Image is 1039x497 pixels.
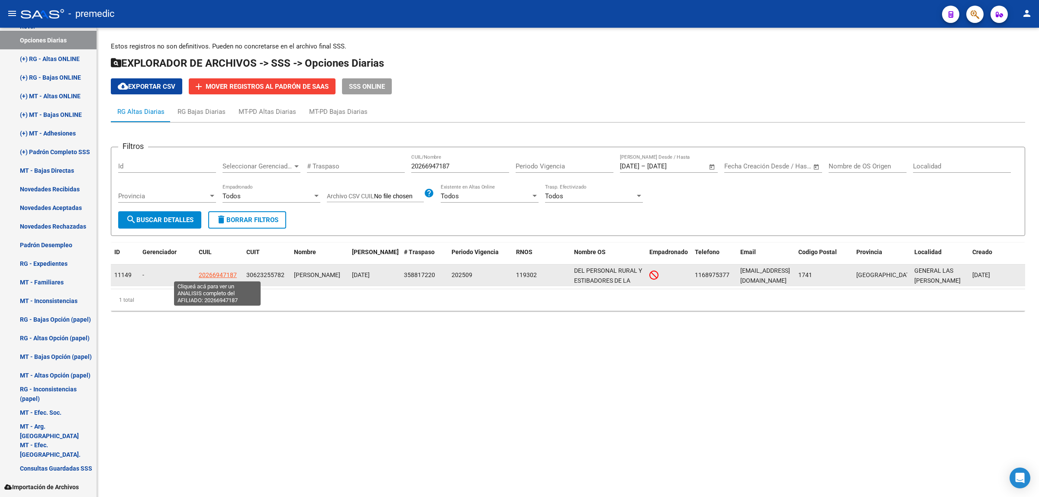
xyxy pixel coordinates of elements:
button: Open calendar [707,162,717,172]
input: Start date [724,162,752,170]
span: Mover registros al PADRÓN de SAAS [206,83,329,90]
div: MT-PD Bajas Diarias [309,107,368,116]
span: 20266947187 [199,271,237,278]
datatable-header-cell: Localidad [911,243,969,271]
datatable-header-cell: Gerenciador [139,243,195,271]
button: Open calendar [812,162,822,172]
span: Nombre [294,248,316,255]
span: 11149 [114,271,132,278]
div: Open Intercom Messenger [1010,468,1030,488]
span: Provincia [118,192,208,200]
span: Localidad [914,248,942,255]
mat-icon: menu [7,8,17,19]
span: Creado [972,248,992,255]
span: sebabeni441@gmail.com [740,267,790,284]
span: [PERSON_NAME] [352,248,399,255]
span: Provincia [856,248,882,255]
input: End date [647,162,689,170]
div: [DATE] [352,270,397,280]
span: Periodo Vigencia [452,248,499,255]
div: RG Altas Diarias [117,107,165,116]
button: SSS ONLINE [342,78,392,94]
span: Todos [545,192,563,200]
datatable-header-cell: Telefono [691,243,736,271]
span: 119302 [516,271,537,278]
input: Archivo CSV CUIL [374,193,424,200]
span: Borrar Filtros [216,216,278,224]
datatable-header-cell: CUIL [195,243,243,271]
span: EXPLORADOR DE ARCHIVOS -> SSS -> Opciones Diarias [111,57,384,69]
datatable-header-cell: CUIT [243,243,290,271]
span: Exportar CSV [118,83,175,90]
datatable-header-cell: Periodo Vigencia [448,243,513,271]
datatable-header-cell: # Traspaso [400,243,448,271]
span: Buscar Detalles [126,216,194,224]
span: 202509 [452,271,472,278]
input: End date [760,162,802,170]
datatable-header-cell: Nombre [290,243,348,271]
span: CUIL [199,248,212,255]
span: [DATE] [972,271,990,278]
span: Gerenciador [142,248,177,255]
span: Codigo Postal [798,248,837,255]
span: [GEOGRAPHIC_DATA] [856,271,915,278]
div: MT-PD Altas Diarias [239,107,296,116]
mat-icon: add [194,81,204,92]
span: Empadronado [649,248,688,255]
datatable-header-cell: Fecha Traspaso [348,243,400,271]
span: Seleccionar Gerenciador [223,162,293,170]
span: Nombre OS [574,248,606,255]
span: ID [114,248,120,255]
mat-icon: person [1022,8,1032,19]
span: Telefono [695,248,720,255]
span: Todos [223,192,241,200]
datatable-header-cell: RNOS [513,243,571,271]
datatable-header-cell: Codigo Postal [795,243,853,271]
div: 1 total [111,289,1025,311]
span: DEL PERSONAL RURAL Y ESTIBADORES DE LA [GEOGRAPHIC_DATA] [574,267,642,294]
span: - premedic [68,4,115,23]
span: [PERSON_NAME] [294,271,340,278]
span: Archivo CSV CUIL [327,193,374,200]
span: 1168975377 [695,271,729,278]
datatable-header-cell: ID [111,243,139,271]
span: RNOS [516,248,532,255]
datatable-header-cell: Email [737,243,795,271]
span: Todos [441,192,459,200]
span: 1741 [798,271,812,278]
mat-icon: search [126,214,136,225]
button: Borrar Filtros [208,211,286,229]
datatable-header-cell: Nombre OS [571,243,646,271]
datatable-header-cell: Empadronado [646,243,691,271]
datatable-header-cell: Creado [969,243,1025,271]
div: 30623255782 [246,270,284,280]
span: GENERAL LAS [PERSON_NAME] [914,267,961,284]
h3: Filtros [118,140,148,152]
span: - [142,271,144,278]
button: Mover registros al PADRÓN de SAAS [189,78,336,94]
button: Exportar CSV [111,78,182,94]
span: CUIT [246,248,260,255]
mat-icon: help [424,188,434,198]
p: Estos registros no son definitivos. Pueden no concretarse en el archivo final SSS. [111,42,1025,51]
button: Buscar Detalles [118,211,201,229]
span: Email [740,248,756,255]
mat-icon: delete [216,214,226,225]
input: Start date [620,162,639,170]
span: – [641,162,645,170]
datatable-header-cell: Provincia [853,243,911,271]
mat-icon: cloud_download [118,81,128,91]
span: SSS ONLINE [349,83,385,90]
span: Importación de Archivos [4,482,79,492]
span: 358817220 [404,271,435,278]
div: RG Bajas Diarias [177,107,226,116]
span: # Traspaso [404,248,435,255]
